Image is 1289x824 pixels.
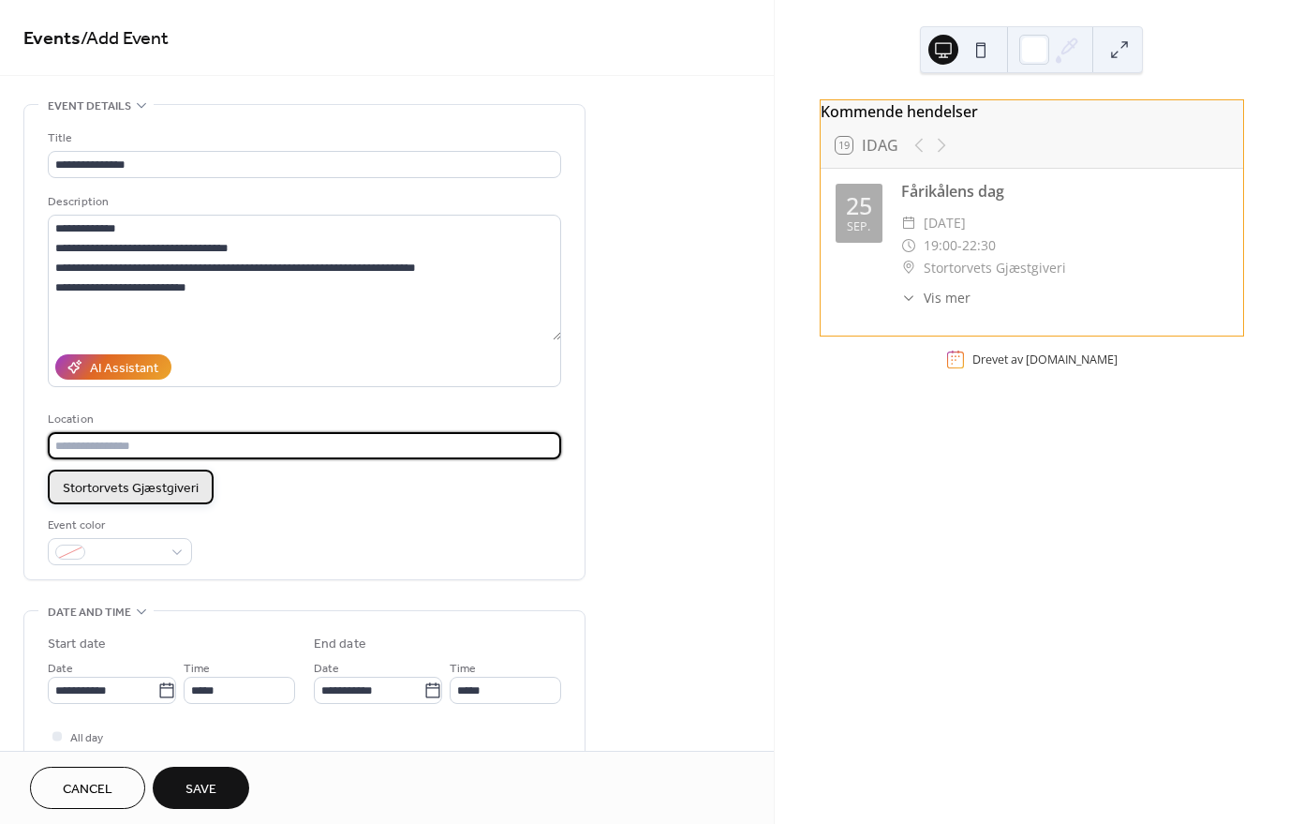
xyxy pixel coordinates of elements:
span: Date [48,659,73,679]
span: Vis mer [924,288,970,307]
div: Kommende hendelser [821,100,1243,123]
div: Fårikålens dag [901,180,1228,202]
a: [DOMAIN_NAME] [1026,352,1118,367]
div: ​ [901,212,916,234]
button: Cancel [30,767,145,809]
button: ​Vis mer [901,288,970,307]
span: Time [184,659,210,679]
span: - [957,234,962,257]
span: / Add Event [81,21,169,57]
div: End date [314,635,366,654]
span: All day [70,728,103,748]
span: Date [314,659,339,679]
span: [DATE] [924,212,966,234]
span: Save [185,780,216,800]
button: Save [153,767,249,809]
div: Location [48,410,557,429]
div: ​ [901,257,916,279]
div: ​ [901,234,916,257]
div: Title [48,128,557,148]
div: sep. [847,221,870,233]
span: Stortorvets Gjæstgiveri [924,257,1066,279]
div: Event color [48,516,188,535]
div: Drevet av [972,352,1118,367]
span: 19:00 [924,234,957,257]
span: Time [450,659,476,679]
button: AI Assistant [55,354,171,380]
span: Cancel [63,780,112,800]
div: ​ [901,288,916,307]
span: Date and time [48,603,131,622]
div: AI Assistant [90,359,158,379]
span: Show date only [70,748,147,768]
div: 25 [846,194,872,217]
span: Stortorvets Gjæstgiveri [63,479,199,499]
a: Events [23,21,81,57]
span: Event details [48,97,131,116]
span: 22:30 [962,234,996,257]
div: Description [48,192,557,212]
div: Start date [48,635,106,654]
